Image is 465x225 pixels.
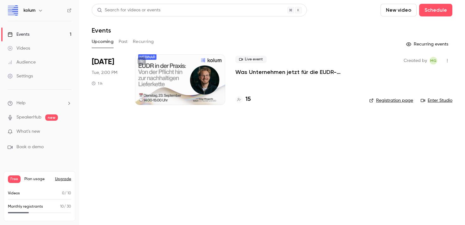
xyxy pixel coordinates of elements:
[23,7,35,14] h6: kolum
[62,191,71,196] p: / 10
[369,97,413,104] a: Registration page
[60,205,64,209] span: 10
[24,177,51,182] span: Plan usage
[8,31,29,38] div: Events
[8,59,36,65] div: Audience
[235,95,251,104] a: 15
[403,39,452,49] button: Recurring events
[404,57,427,64] span: Created by
[8,175,21,183] span: Free
[119,37,128,47] button: Past
[430,57,437,64] span: Maximilian Gampl
[60,204,71,210] p: / 30
[64,129,71,135] iframe: Noticeable Trigger
[45,114,58,121] span: new
[430,57,437,64] span: MG
[8,5,18,15] img: kolum
[419,4,452,16] button: Schedule
[235,68,359,76] a: Was Unternehmen jetzt für die EUDR-Compliance tun müssen + Live Q&A
[8,100,71,106] li: help-dropdown-opener
[8,73,33,79] div: Settings
[133,37,154,47] button: Recurring
[235,56,267,63] span: Live event
[92,54,125,105] div: Sep 23 Tue, 2:00 PM (Europe/Berlin)
[8,191,20,196] p: Videos
[92,70,117,76] span: Tue, 2:00 PM
[8,204,43,210] p: Monthly registrants
[92,81,102,86] div: 1 h
[421,97,452,104] a: Enter Studio
[8,45,30,52] div: Videos
[16,144,44,150] span: Book a demo
[92,57,114,67] span: [DATE]
[55,177,71,182] button: Upgrade
[16,100,26,106] span: Help
[97,7,160,14] div: Search for videos or events
[92,37,114,47] button: Upcoming
[245,95,251,104] h4: 15
[16,114,41,121] a: SpeakerHub
[92,27,111,34] h1: Events
[381,4,417,16] button: New video
[62,192,65,195] span: 0
[16,128,40,135] span: What's new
